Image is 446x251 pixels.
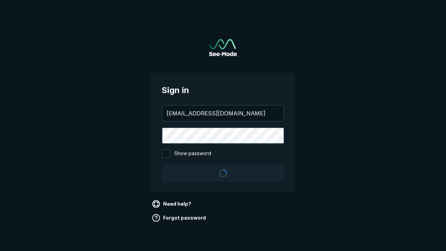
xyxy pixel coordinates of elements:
span: Sign in [162,84,284,97]
input: your@email.com [162,106,284,121]
img: See-Mode Logo [209,39,237,56]
a: Forgot password [151,212,209,223]
span: Show password [174,150,211,158]
a: Need help? [151,198,194,210]
a: Go to sign in [209,39,237,56]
